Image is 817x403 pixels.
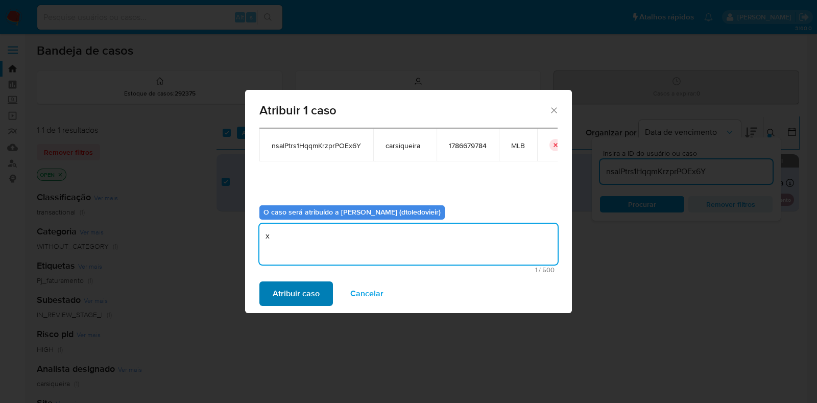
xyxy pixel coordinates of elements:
[511,141,525,150] span: MLB
[549,105,558,114] button: Fechar a janela
[549,139,562,151] button: icon-button
[259,281,333,306] button: Atribuir caso
[259,104,549,116] span: Atribuir 1 caso
[337,281,397,306] button: Cancelar
[449,141,487,150] span: 1786679784
[262,267,555,273] span: Máximo 500 caracteres
[245,90,572,313] div: assign-modal
[350,282,383,305] span: Cancelar
[263,207,441,217] b: O caso será atribuído a [PERSON_NAME] (dtoledovieir)
[272,141,361,150] span: nsalPtrs1HqqmKrzprPOEx6Y
[273,282,320,305] span: Atribuir caso
[259,224,558,265] textarea: x
[386,141,424,150] span: carsiqueira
